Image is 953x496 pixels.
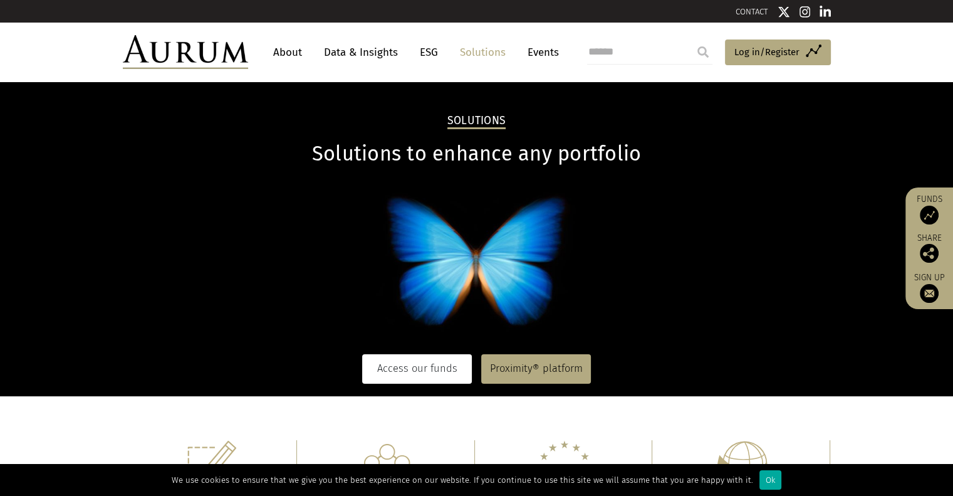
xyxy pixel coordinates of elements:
[481,354,591,383] a: Proximity® platform
[734,45,799,60] span: Log in/Register
[318,41,404,64] a: Data & Insights
[454,41,512,64] a: Solutions
[447,114,506,129] h2: Solutions
[920,244,939,263] img: Share this post
[267,41,308,64] a: About
[123,142,831,166] h1: Solutions to enhance any portfolio
[920,206,939,224] img: Access Funds
[912,194,947,224] a: Funds
[362,354,472,383] a: Access our funds
[690,40,716,65] input: Submit
[725,40,831,66] a: Log in/Register
[820,6,831,18] img: Linkedin icon
[521,41,559,64] a: Events
[799,6,811,18] img: Instagram icon
[912,234,947,263] div: Share
[759,470,781,490] div: Ok
[920,284,939,303] img: Sign up to our newsletter
[736,7,768,16] a: CONTACT
[123,35,248,69] img: Aurum
[778,6,790,18] img: Twitter icon
[912,272,947,303] a: Sign up
[414,41,444,64] a: ESG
